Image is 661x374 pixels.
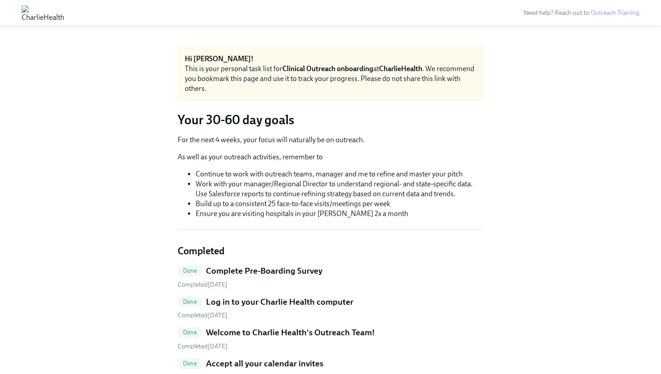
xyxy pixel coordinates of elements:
[178,311,228,319] span: Thursday, July 17th 2025, 10:42 am
[178,152,483,162] p: As well as your outreach activities, remember to
[196,169,483,179] li: Continue to work with outreach teams, manager and me to refine and master your pitch
[206,265,322,277] h5: Complete Pre-Boarding Survey
[185,54,254,63] strong: Hi [PERSON_NAME]!
[178,135,483,145] p: For the next 4 weeks, your focus will naturally be on outreach.
[178,298,202,305] span: Done
[206,296,353,308] h5: Log in to your Charlie Health computer
[178,327,483,351] a: DoneWelcome to Charlie Health's Outreach Team! Completed[DATE]
[178,360,202,367] span: Done
[523,9,639,17] span: Need help? Reach out to
[185,64,476,94] div: This is your personal task list for at . We recommend you bookmark this page and use it to track ...
[282,64,373,73] strong: Clinical Outreach onboarding
[22,5,64,20] img: CharlieHealth
[178,281,228,288] span: Thursday, July 17th 2025, 10:59 am
[178,265,483,289] a: DoneComplete Pre-Boarding Survey Completed[DATE]
[178,296,483,320] a: DoneLog in to your Charlie Health computer Completed[DATE]
[591,9,639,17] a: Outreach Training
[178,244,483,258] h4: Completed
[206,358,323,369] h5: Accept all your calendar invites
[178,112,483,128] h3: Your 30-60 day goals
[196,209,483,219] li: Ensure you are visiting hospitals in your [PERSON_NAME] 2x a month
[196,199,483,209] li: Build up to a consistent 25 face-to-face visits/meetings per week
[379,64,422,73] strong: CharlieHealth
[196,179,483,199] li: Work with your manager/Regional Director to understand regional- and state-specific data. Use Sal...
[206,327,375,338] h5: Welcome to Charlie Health's Outreach Team!
[178,267,202,274] span: Done
[178,342,228,350] span: Thursday, July 17th 2025, 11:04 am
[178,329,202,336] span: Done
